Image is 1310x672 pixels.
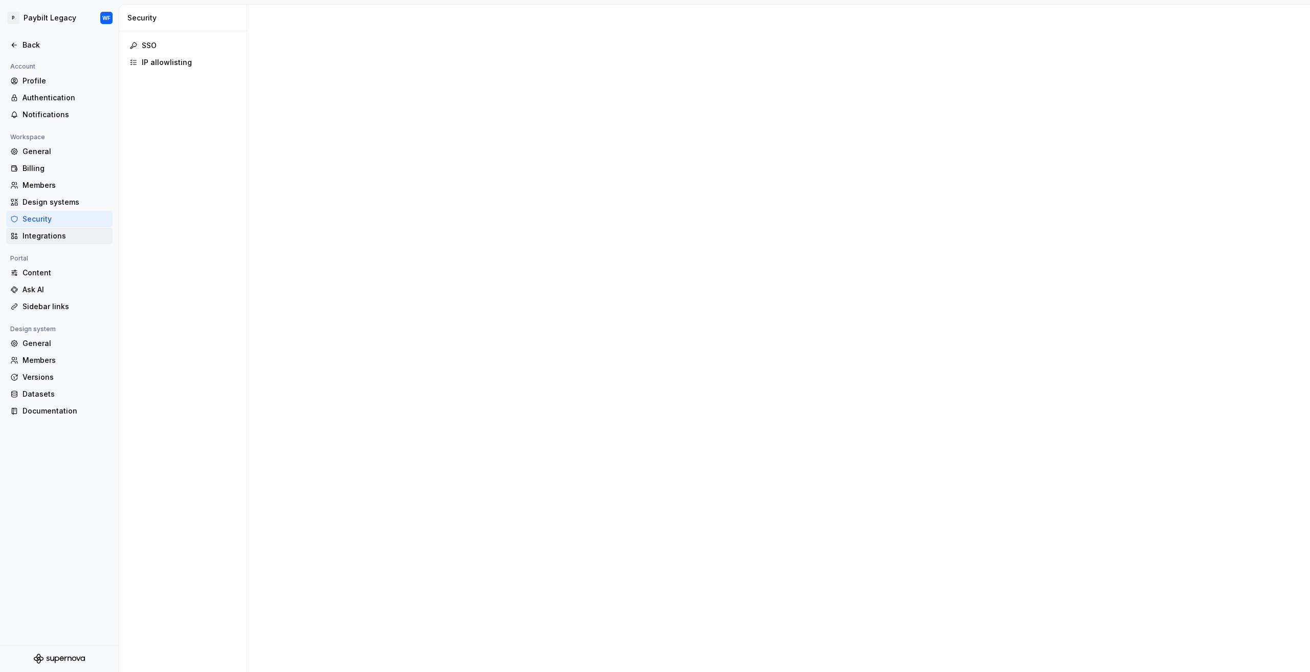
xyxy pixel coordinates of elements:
[23,389,108,399] div: Datasets
[6,298,113,315] a: Sidebar links
[6,252,32,265] div: Portal
[6,143,113,160] a: General
[23,301,108,312] div: Sidebar links
[7,12,19,24] div: P
[6,211,113,227] a: Security
[23,146,108,157] div: General
[23,406,108,416] div: Documentation
[24,13,76,23] div: Paybilt Legacy
[6,323,60,335] div: Design system
[6,281,113,298] a: Ask AI
[6,335,113,352] a: General
[6,60,39,73] div: Account
[2,7,117,29] button: PPaybilt LegacyWF
[23,110,108,120] div: Notifications
[23,214,108,224] div: Security
[23,372,108,382] div: Versions
[23,40,108,50] div: Back
[23,180,108,190] div: Members
[127,13,243,23] div: Security
[6,73,113,89] a: Profile
[6,352,113,368] a: Members
[6,131,49,143] div: Workspace
[6,194,113,210] a: Design systems
[125,54,241,71] a: IP allowlisting
[23,285,108,295] div: Ask AI
[142,40,236,51] div: SSO
[6,177,113,193] a: Members
[102,14,111,22] div: WF
[23,231,108,241] div: Integrations
[125,37,241,54] a: SSO
[6,265,113,281] a: Content
[23,93,108,103] div: Authentication
[6,90,113,106] a: Authentication
[6,160,113,177] a: Billing
[6,37,113,53] a: Back
[23,76,108,86] div: Profile
[23,163,108,174] div: Billing
[23,355,108,365] div: Members
[142,57,236,68] div: IP allowlisting
[6,228,113,244] a: Integrations
[6,106,113,123] a: Notifications
[23,268,108,278] div: Content
[6,386,113,402] a: Datasets
[6,369,113,385] a: Versions
[6,403,113,419] a: Documentation
[34,654,85,664] svg: Supernova Logo
[23,197,108,207] div: Design systems
[23,338,108,349] div: General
